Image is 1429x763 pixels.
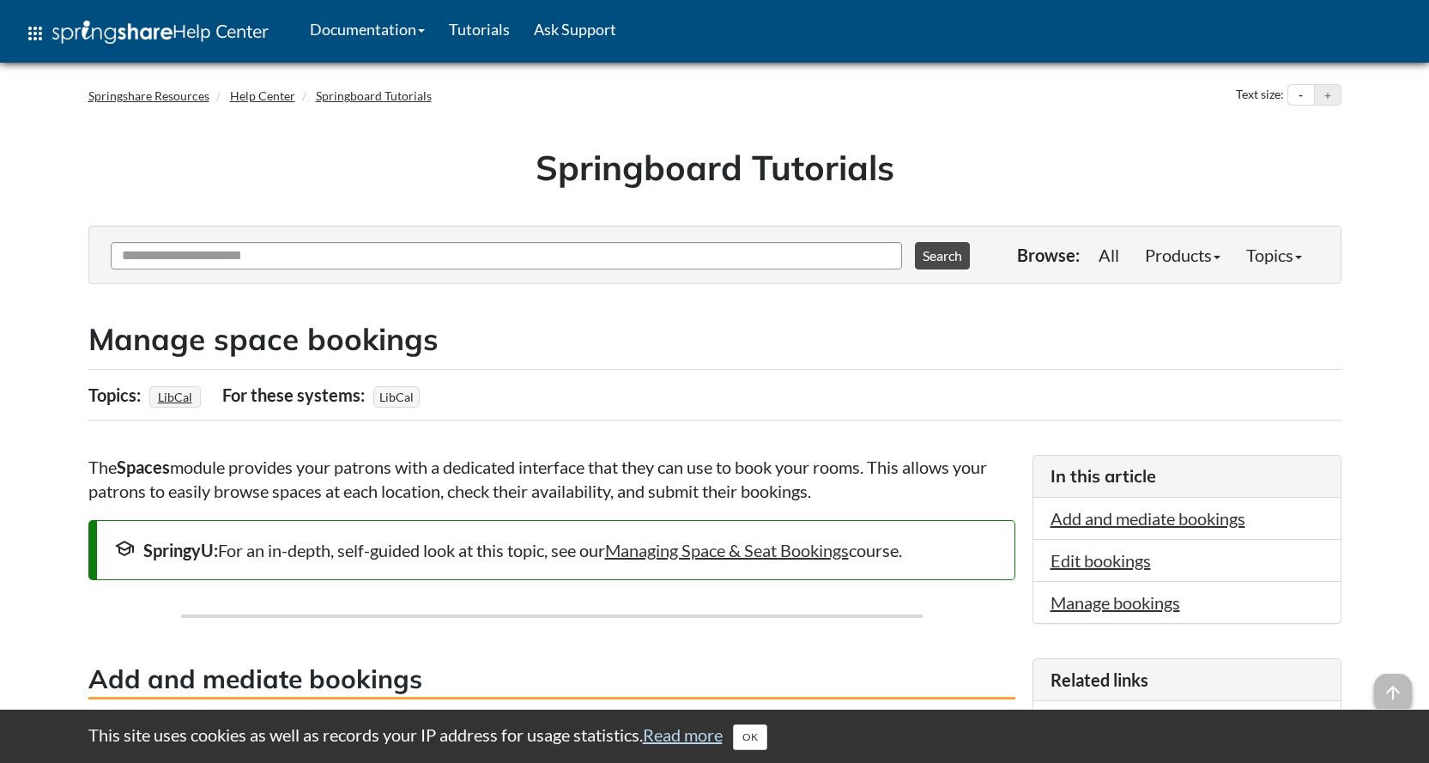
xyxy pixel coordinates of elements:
a: Documentation [298,8,437,51]
img: Springshare [52,21,173,44]
span: Help Center [173,20,269,42]
button: Search [915,242,970,269]
a: All [1086,238,1132,272]
a: Products [1132,238,1233,272]
a: Ask Support [522,8,628,51]
a: Springshare Resources [88,88,209,103]
button: Close [733,724,767,750]
span: LibCal [373,386,420,408]
a: Add and mediate bookings [1051,508,1245,529]
strong: SpringyU: [143,540,218,560]
span: arrow_upward [1374,674,1412,712]
p: Browse: [1017,243,1080,267]
h3: In this article [1051,464,1323,488]
div: This site uses cookies as well as records your IP address for usage statistics. [71,723,1359,750]
h2: Manage space bookings [88,318,1341,360]
a: apps Help Center [13,8,281,59]
a: Edit bookings [1051,550,1151,571]
button: Increase text size [1315,85,1341,106]
div: For these systems: [222,378,369,411]
h1: Springboard Tutorials [101,143,1329,191]
a: Read more [643,724,723,745]
a: Springboard Tutorials [316,88,432,103]
a: LibCal [155,385,195,409]
div: Topics: [88,378,145,411]
a: arrow_upward [1374,675,1412,696]
a: Managing Space & Seat Bookings [605,540,849,560]
button: Decrease text size [1288,85,1314,106]
h3: Add and mediate bookings [88,661,1015,699]
a: Tutorials [437,8,522,51]
a: Help Center [230,88,295,103]
a: Manage bookings [1051,592,1180,613]
span: school [114,538,135,559]
p: The module provides your patrons with a dedicated interface that they can use to book your rooms.... [88,455,1015,503]
span: Related links [1051,669,1148,690]
span: apps [25,23,45,44]
div: Text size: [1232,84,1287,106]
div: For an in-depth, self-guided look at this topic, see our course. [114,538,997,562]
a: Topics [1233,238,1315,272]
strong: Spaces [117,457,170,477]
